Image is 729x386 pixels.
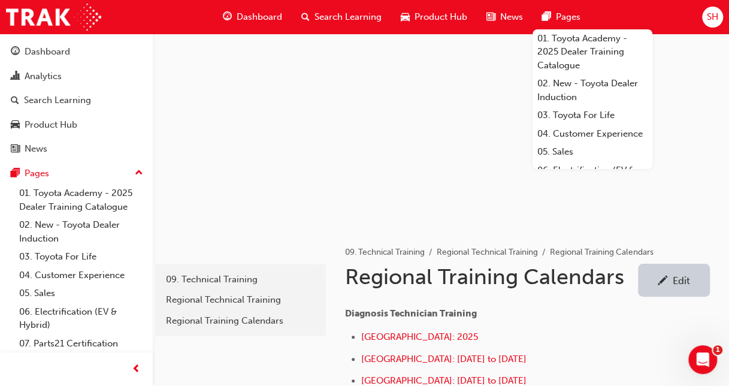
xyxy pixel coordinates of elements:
[11,144,20,155] span: news-icon
[533,29,652,75] a: 01. Toyota Academy - 2025 Dealer Training Catalogue
[713,345,722,355] span: 1
[5,41,148,63] a: Dashboard
[345,247,425,257] a: 09. Technical Training
[415,10,467,24] span: Product Hub
[132,362,141,377] span: prev-icon
[542,10,551,25] span: pages-icon
[550,246,654,260] li: Regional Training Calendars
[556,10,580,24] span: Pages
[314,10,382,24] span: Search Learning
[135,165,143,181] span: up-icon
[345,308,477,319] span: Diagnosis Technician Training
[486,10,495,25] span: news-icon
[14,303,148,334] a: 06. Electrification (EV & Hybrid)
[5,114,148,136] a: Product Hub
[5,65,148,88] a: Analytics
[301,10,310,25] span: search-icon
[533,74,652,106] a: 02. New - Toyota Dealer Induction
[5,138,148,160] a: News
[160,310,321,331] a: Regional Training Calendars
[25,70,62,83] div: Analytics
[24,94,91,107] div: Search Learning
[11,95,19,106] span: search-icon
[401,10,410,25] span: car-icon
[361,375,527,386] a: [GEOGRAPHIC_DATA]: [DATE] to [DATE]
[166,273,315,287] div: 09. Technical Training
[638,264,710,297] a: Edit
[391,5,477,29] a: car-iconProduct Hub
[361,331,478,342] a: [GEOGRAPHIC_DATA]: 2025
[166,293,315,307] div: Regional Technical Training
[477,5,533,29] a: news-iconNews
[25,118,77,132] div: Product Hub
[5,162,148,185] button: Pages
[14,216,148,248] a: 02. New - Toyota Dealer Induction
[361,354,527,364] a: [GEOGRAPHIC_DATA]: [DATE] to [DATE]
[14,284,148,303] a: 05. Sales
[707,10,718,24] span: SH
[5,89,148,111] a: Search Learning
[533,5,590,29] a: pages-iconPages
[533,125,652,143] a: 04. Customer Experience
[673,275,690,287] div: Edit
[213,5,292,29] a: guage-iconDashboard
[25,167,49,180] div: Pages
[25,142,47,156] div: News
[500,10,523,24] span: News
[14,248,148,266] a: 03. Toyota For Life
[11,47,20,58] span: guage-icon
[688,345,717,374] iframe: Intercom live chat
[160,289,321,310] a: Regional Technical Training
[658,276,668,288] span: pencil-icon
[533,143,652,161] a: 05. Sales
[11,168,20,179] span: pages-icon
[6,4,101,31] img: Trak
[533,161,652,193] a: 06. Electrification (EV & Hybrid)
[166,314,315,328] div: Regional Training Calendars
[25,45,70,59] div: Dashboard
[223,10,232,25] span: guage-icon
[437,247,538,257] a: Regional Technical Training
[14,266,148,285] a: 04. Customer Experience
[345,264,638,290] h1: Regional Training Calendars
[5,38,148,162] button: DashboardAnalyticsSearch LearningProduct HubNews
[11,71,20,82] span: chart-icon
[292,5,391,29] a: search-iconSearch Learning
[11,120,20,131] span: car-icon
[14,184,148,216] a: 01. Toyota Academy - 2025 Dealer Training Catalogue
[160,269,321,290] a: 09. Technical Training
[237,10,282,24] span: Dashboard
[533,106,652,125] a: 03. Toyota For Life
[14,334,148,353] a: 07. Parts21 Certification
[702,7,723,28] button: SH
